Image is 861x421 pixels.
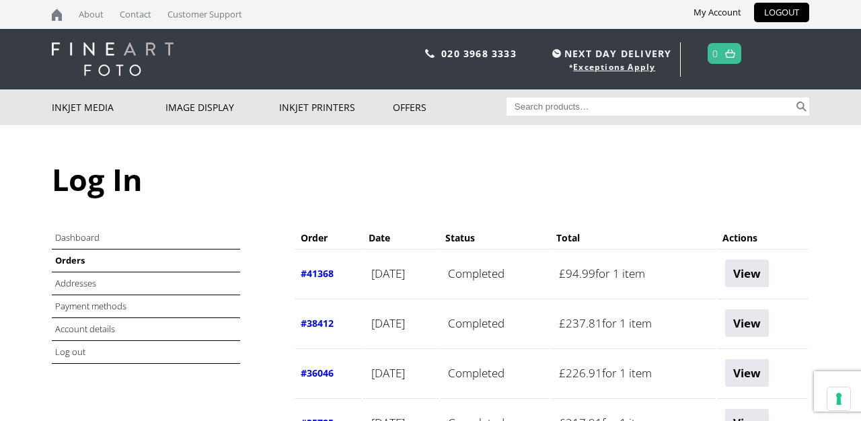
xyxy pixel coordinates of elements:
[301,367,334,379] a: View order number 36046
[559,365,602,381] span: 226.91
[55,231,100,243] a: Dashboard
[279,89,393,125] a: Inkjet Printers
[425,49,435,58] img: phone.svg
[369,231,390,244] span: Date
[559,315,566,331] span: £
[52,89,165,125] a: Inkjet Media
[165,89,279,125] a: Image Display
[725,260,769,287] a: View order 41368
[52,159,809,200] h1: Log In
[507,98,794,116] input: Search products…
[552,49,561,58] img: time.svg
[55,254,85,266] a: Orders
[573,61,655,73] a: Exceptions Apply
[683,3,751,22] a: My Account
[725,49,735,58] img: basket.svg
[559,266,595,281] span: 94.99
[722,231,757,244] span: Actions
[55,277,96,289] a: Addresses
[371,365,405,381] time: [DATE]
[754,3,809,22] a: LOGOUT
[441,47,517,60] a: 020 3968 3333
[393,89,507,125] a: Offers
[725,359,769,387] a: View order 36046
[827,387,850,410] button: Your consent preferences for tracking technologies
[301,231,328,244] span: Order
[556,231,580,244] span: Total
[551,299,716,347] td: for 1 item
[551,249,716,297] td: for 1 item
[301,267,334,280] a: View order number 41368
[371,315,405,331] time: [DATE]
[440,249,550,297] td: Completed
[440,299,550,347] td: Completed
[559,365,566,381] span: £
[551,348,716,397] td: for 1 item
[445,231,475,244] span: Status
[55,346,85,358] a: Log out
[559,315,602,331] span: 237.81
[301,317,334,330] a: View order number 38412
[725,309,769,337] a: View order 38412
[52,227,279,364] nav: Account pages
[371,266,405,281] time: [DATE]
[794,98,809,116] button: Search
[712,44,718,63] a: 0
[549,46,671,61] span: NEXT DAY DELIVERY
[440,348,550,397] td: Completed
[559,266,566,281] span: £
[55,323,115,335] a: Account details
[55,300,126,312] a: Payment methods
[52,42,174,76] img: logo-white.svg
